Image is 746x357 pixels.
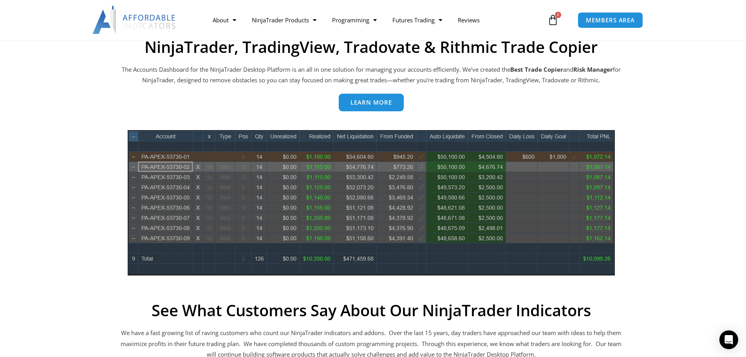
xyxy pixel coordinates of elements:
[339,94,404,111] a: Learn more
[244,11,324,29] a: NinjaTrader Products
[586,17,635,23] span: MEMBERS AREA
[510,65,563,73] b: Best Trade Copier
[324,11,385,29] a: Programming
[121,64,622,86] p: The Accounts Dashboard for the NinjaTrader Desktop Platform is an all in one solution for managin...
[205,11,546,29] nav: Menu
[719,330,738,349] div: Open Intercom Messenger
[205,11,244,29] a: About
[121,301,622,320] h2: See What Customers Say About Our NinjaTrader Indicators
[92,6,177,34] img: LogoAI | Affordable Indicators – NinjaTrader
[555,12,561,18] span: 0
[128,130,615,275] img: wideview8 28 2 | Affordable Indicators – NinjaTrader
[350,100,392,105] span: Learn more
[450,11,488,29] a: Reviews
[573,65,613,73] strong: Risk Manager
[578,12,643,28] a: MEMBERS AREA
[385,11,450,29] a: Futures Trading
[536,9,570,31] a: 0
[121,38,622,56] h2: NinjaTrader, TradingView, Tradovate & Rithmic Trade Copier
